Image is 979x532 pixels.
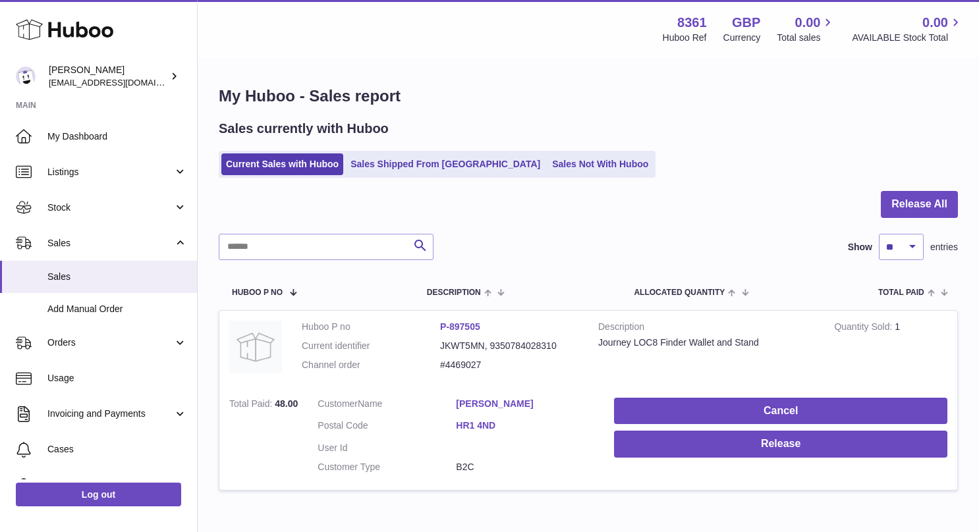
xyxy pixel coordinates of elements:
[427,288,481,297] span: Description
[302,359,440,371] dt: Channel order
[634,288,725,297] span: ALLOCATED Quantity
[852,32,963,44] span: AVAILABLE Stock Total
[598,321,814,336] strong: Description
[930,241,958,253] span: entries
[318,398,358,409] span: Customer
[878,288,924,297] span: Total paid
[47,166,173,178] span: Listings
[47,479,187,491] span: Channels
[456,419,594,432] a: HR1 4ND
[795,14,821,32] span: 0.00
[723,32,761,44] div: Currency
[219,86,958,107] h1: My Huboo - Sales report
[346,153,545,175] a: Sales Shipped From [GEOGRAPHIC_DATA]
[49,77,194,88] span: [EMAIL_ADDRESS][DOMAIN_NAME]
[16,483,181,506] a: Log out
[732,14,760,32] strong: GBP
[229,321,282,373] img: no-photo.jpg
[824,311,957,388] td: 1
[777,32,835,44] span: Total sales
[456,398,594,410] a: [PERSON_NAME]
[663,32,707,44] div: Huboo Ref
[318,398,456,413] dt: Name
[881,191,958,218] button: Release All
[852,14,963,44] a: 0.00 AVAILABLE Stock Total
[440,340,578,352] dd: JKWT5MN, 9350784028310
[440,359,578,371] dd: #4469027
[47,271,187,283] span: Sales
[318,442,456,454] dt: User Id
[677,14,707,32] strong: 8361
[777,14,835,44] a: 0.00 Total sales
[232,288,283,297] span: Huboo P no
[318,461,456,473] dt: Customer Type
[614,398,947,425] button: Cancel
[834,321,895,335] strong: Quantity Sold
[47,336,173,349] span: Orders
[229,398,275,412] strong: Total Paid
[47,201,173,214] span: Stock
[848,241,872,253] label: Show
[219,120,389,138] h2: Sales currently with Huboo
[598,336,814,349] div: Journey LOC8 Finder Wallet and Stand
[456,461,594,473] dd: B2C
[302,321,440,333] dt: Huboo P no
[922,14,948,32] span: 0.00
[440,321,480,332] a: P-897505
[547,153,653,175] a: Sales Not With Huboo
[221,153,343,175] a: Current Sales with Huboo
[47,443,187,456] span: Cases
[47,303,187,315] span: Add Manual Order
[47,408,173,420] span: Invoicing and Payments
[302,340,440,352] dt: Current identifier
[275,398,298,409] span: 48.00
[318,419,456,435] dt: Postal Code
[49,64,167,89] div: [PERSON_NAME]
[47,237,173,250] span: Sales
[47,372,187,385] span: Usage
[47,130,187,143] span: My Dashboard
[614,431,947,458] button: Release
[16,66,36,86] img: support@journeyofficial.com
